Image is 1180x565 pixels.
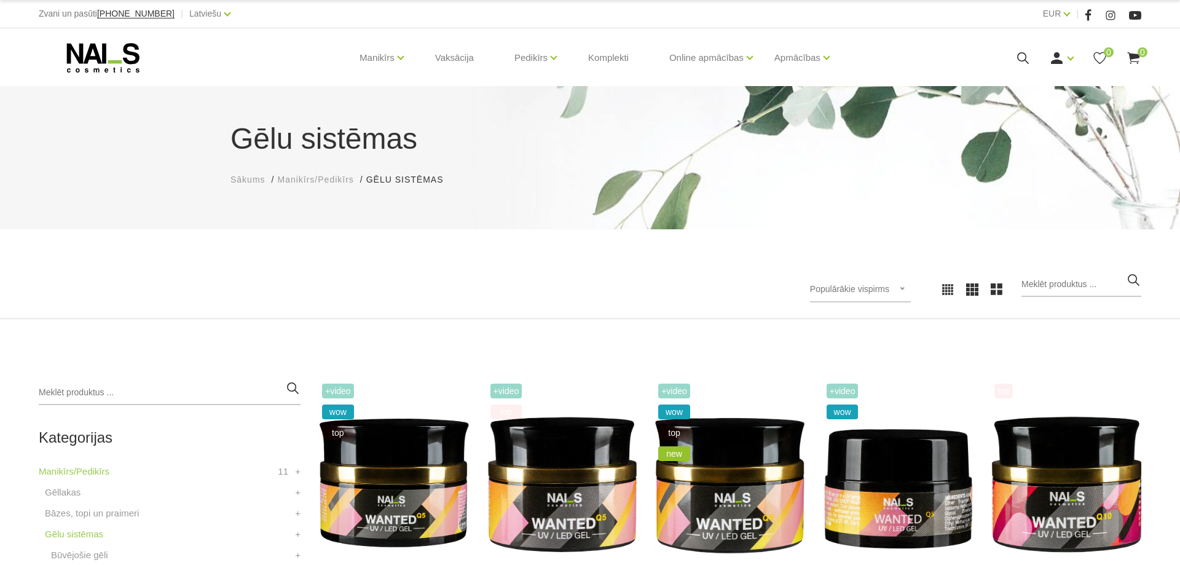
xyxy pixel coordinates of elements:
span: top [658,425,690,440]
a: Gēlu sistēmas [45,527,103,542]
a: + [295,548,301,563]
a: 0 [1092,50,1107,66]
span: wow [827,405,859,419]
a: Gēllakas [45,485,81,500]
a: Komplekti [578,28,639,87]
input: Meklēt produktus ... [1021,272,1141,297]
a: Manikīrs/Pedikīrs [39,464,109,479]
span: top [490,405,522,419]
span: Sākums [230,175,265,184]
span: | [181,6,183,22]
a: Latviešu [189,6,221,21]
a: Sākums [230,173,265,186]
a: EUR [1043,6,1061,21]
a: Būvējošie gēli [51,548,108,563]
span: +Video [322,384,354,398]
span: new [658,446,690,461]
a: + [295,464,301,479]
a: Manikīrs [360,33,395,82]
li: Gēlu sistēmas [366,173,456,186]
span: +Video [490,384,522,398]
span: Manikīrs/Pedikīrs [277,175,353,184]
a: Apmācības [774,33,820,82]
span: wow [322,405,354,419]
span: Populārākie vispirms [810,284,889,294]
a: Manikīrs/Pedikīrs [277,173,353,186]
input: Meklēt produktus ... [39,381,301,405]
a: [PHONE_NUMBER] [97,9,175,18]
span: wow [658,405,690,419]
div: Zvani un pasūti [39,6,175,22]
a: + [295,485,301,500]
span: 0 [1104,47,1114,57]
a: Vaksācija [425,28,484,87]
span: 11 [278,464,288,479]
h1: Gēlu sistēmas [230,117,950,161]
a: Bāzes, topi un praimeri [45,506,139,521]
a: + [295,527,301,542]
h2: Kategorijas [39,430,301,446]
span: top [322,425,354,440]
span: +Video [827,384,859,398]
a: + [295,506,301,521]
a: Pedikīrs [514,33,548,82]
span: | [1076,6,1079,22]
a: Online apmācības [669,33,744,82]
span: 0 [1138,47,1147,57]
span: top [994,384,1012,398]
span: +Video [658,384,690,398]
a: 0 [1126,50,1141,66]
